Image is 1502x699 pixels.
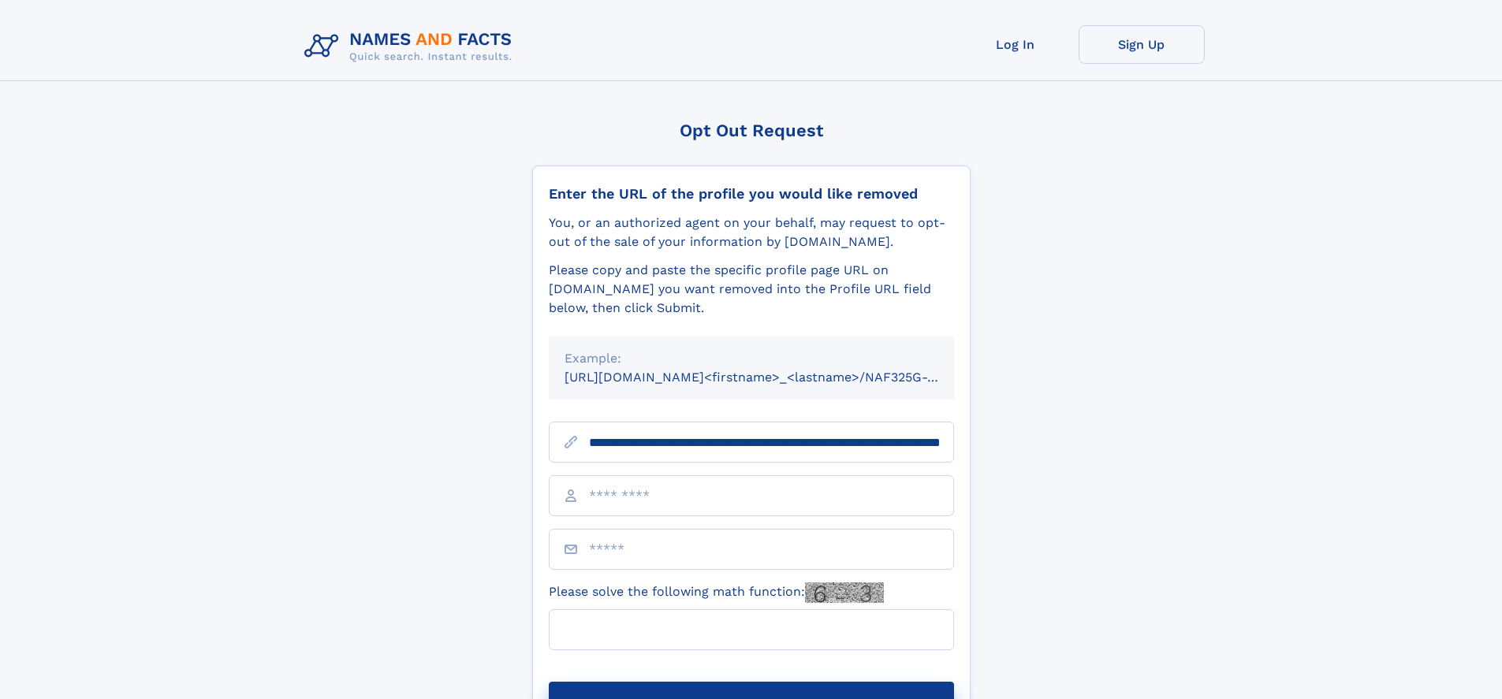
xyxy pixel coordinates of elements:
[298,25,525,68] img: Logo Names and Facts
[549,185,954,203] div: Enter the URL of the profile you would like removed
[549,261,954,318] div: Please copy and paste the specific profile page URL on [DOMAIN_NAME] you want removed into the Pr...
[532,121,971,140] div: Opt Out Request
[549,214,954,251] div: You, or an authorized agent on your behalf, may request to opt-out of the sale of your informatio...
[565,370,984,385] small: [URL][DOMAIN_NAME]<firstname>_<lastname>/NAF325G-xxxxxxxx
[952,25,1079,64] a: Log In
[1079,25,1205,64] a: Sign Up
[549,582,884,603] label: Please solve the following math function:
[565,349,938,368] div: Example:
